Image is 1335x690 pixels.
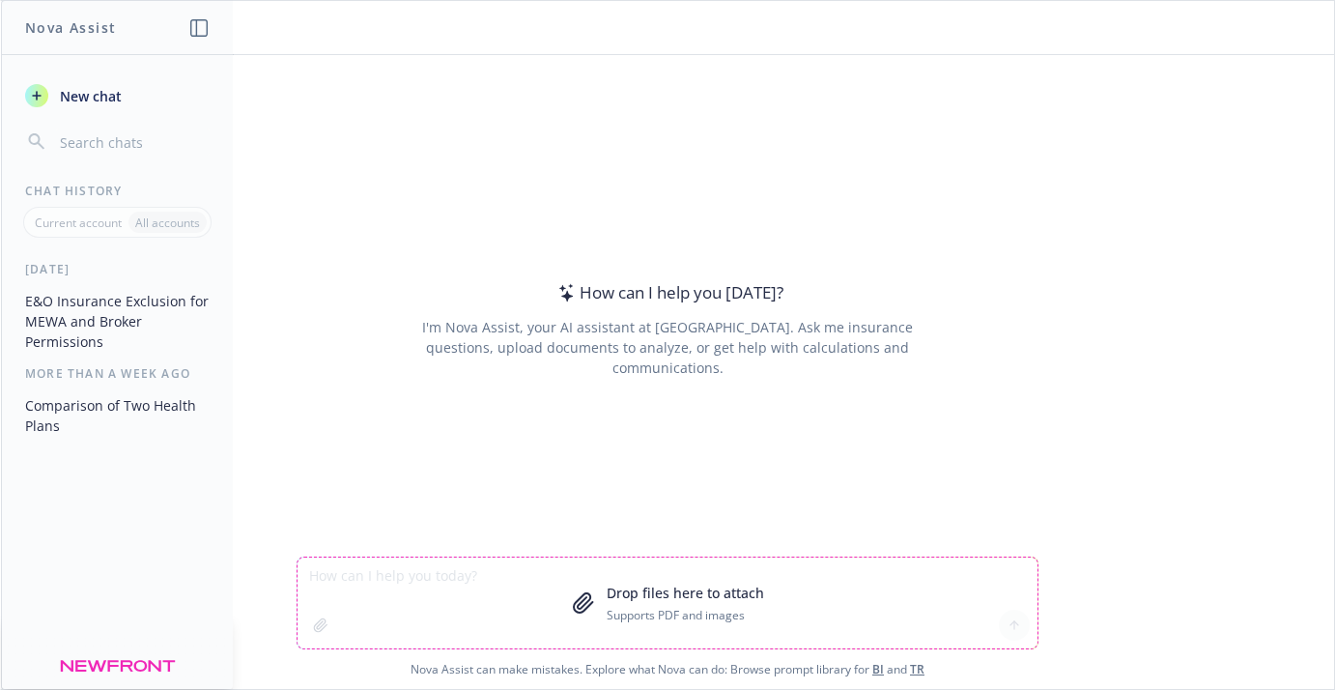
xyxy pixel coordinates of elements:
[35,215,122,231] p: Current account
[135,215,200,231] p: All accounts
[2,261,233,277] div: [DATE]
[607,607,764,623] p: Supports PDF and images
[56,129,210,156] input: Search chats
[395,317,939,378] div: I'm Nova Assist, your AI assistant at [GEOGRAPHIC_DATA]. Ask me insurance questions, upload docum...
[17,389,217,442] button: Comparison of Two Health Plans
[910,661,924,677] a: TR
[9,649,1326,689] span: Nova Assist can make mistakes. Explore what Nova can do: Browse prompt library for and
[872,661,884,677] a: BI
[607,583,764,603] p: Drop files here to attach
[553,280,783,305] div: How can I help you [DATE]?
[2,365,233,382] div: More than a week ago
[17,285,217,358] button: E&O Insurance Exclusion for MEWA and Broker Permissions
[17,78,217,113] button: New chat
[56,86,122,106] span: New chat
[25,17,116,38] h1: Nova Assist
[2,183,233,199] div: Chat History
